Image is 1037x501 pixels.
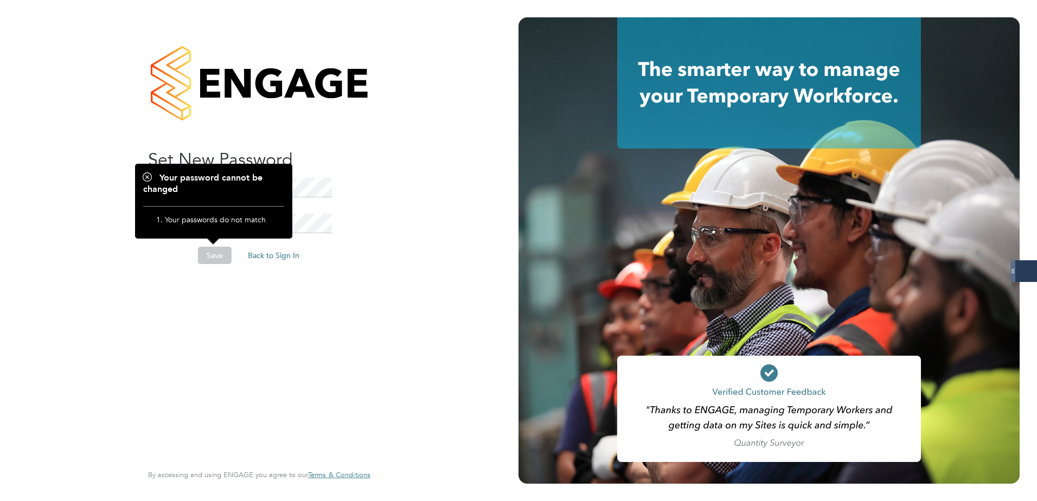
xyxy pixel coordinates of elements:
[198,247,232,264] button: Save
[165,215,273,230] li: Your passwords do not match
[308,470,370,479] span: Terms & Conditions
[143,172,284,195] h1: Your password cannot be changed
[239,247,308,264] button: Back to Sign In
[308,471,370,479] a: Terms & Conditions
[148,470,370,479] span: By accessing and using ENGAGE you agree to our
[148,149,360,171] h2: Set New Password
